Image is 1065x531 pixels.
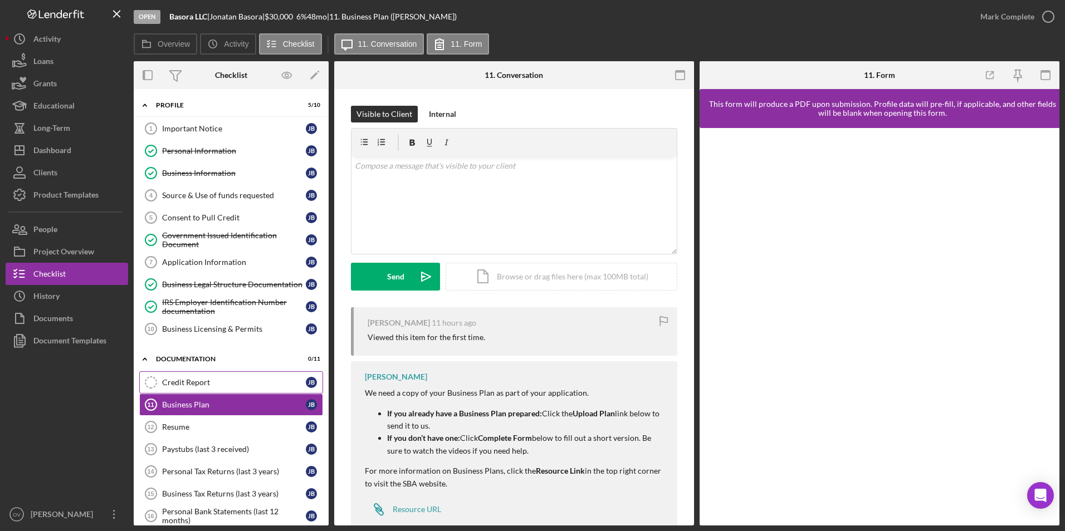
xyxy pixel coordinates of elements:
label: Activity [224,40,248,48]
a: 13Paystubs (last 3 received)JB [139,438,323,460]
div: | 11. Business Plan ([PERSON_NAME]) [327,12,457,21]
div: J B [306,377,317,388]
div: 11. Form [864,71,895,80]
div: Business Tax Returns (last 3 years) [162,489,306,498]
div: J B [306,145,317,156]
div: Business Legal Structure Documentation [162,280,306,289]
div: Important Notice [162,124,306,133]
p: Click the link below to send it to us. [387,407,666,432]
div: J B [306,279,317,290]
tspan: 10 [147,326,154,332]
div: J B [306,234,317,245]
div: J B [306,421,317,432]
div: 5 / 10 [300,102,320,109]
div: Checklist [215,71,247,80]
label: Checklist [283,40,315,48]
div: Mark Complete [980,6,1034,28]
div: This form will produce a PDF upon submission. Profile data will pre-fill, if applicable, and othe... [705,100,1059,117]
div: Viewed this item for the first time. [368,333,485,342]
button: OV[PERSON_NAME] [6,503,128,525]
strong: If you already have a Business Plan prepared: [387,409,542,418]
div: Application Information [162,258,306,267]
tspan: 11 [147,401,154,408]
div: IRS Employer Identification Number documentation [162,298,306,316]
div: J B [306,301,317,312]
div: 0 / 11 [300,356,320,362]
p: Click below to fill out a short version. Be sure to watch the videos if you need help. [387,432,666,457]
a: 11Business PlanJB [139,394,323,416]
div: Credit Report [162,378,306,387]
div: J B [306,488,317,499]
div: Paystubs (last 3 received) [162,445,306,454]
div: Visible to Client [356,106,412,122]
p: For more information on Business Plans, click the in the top right corner to visit the SBA website. [365,465,666,490]
label: 11. Form [451,40,482,48]
button: 11. Conversation [334,33,424,55]
div: Business Plan [162,400,306,409]
a: 10Business Licensing & PermitsJB [139,318,323,340]
div: Jonatan Basora | [209,12,265,21]
div: Source & Use of funds requested [162,191,306,200]
div: J B [306,466,317,477]
div: Documentation [156,356,292,362]
text: OV [13,512,21,518]
tspan: 16 [147,513,154,519]
div: J B [306,190,317,201]
p: We need a copy of your Business Plan as part of your application. [365,387,666,399]
div: Personal Tax Returns (last 3 years) [162,467,306,476]
strong: Complete Form [478,433,532,442]
a: 4Source & Use of funds requestedJB [139,184,323,206]
div: Internal [429,106,456,122]
button: Checklist [259,33,322,55]
div: J B [306,510,317,522]
div: J B [306,123,317,134]
time: 2025-09-08 01:45 [432,318,476,327]
a: 5Consent to Pull CreditJB [139,206,323,229]
button: Mark Complete [969,6,1059,28]
tspan: 5 [149,214,153,221]
div: 11. Conversation [485,71,543,80]
div: J B [306,323,317,335]
div: [PERSON_NAME] [365,372,427,381]
tspan: 7 [149,259,153,265]
tspan: 13 [147,446,154,453]
strong: Upload Plan [573,409,615,418]
div: Resume [162,422,306,431]
a: IRS Employer Identification Number documentationJB [139,296,323,318]
tspan: 12 [147,424,154,430]
a: 7Application InformationJB [139,251,323,273]
button: Internal [423,106,462,122]
iframe: Lenderfit form [711,139,1049,514]
tspan: 4 [149,192,153,199]
div: Profile [156,102,292,109]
